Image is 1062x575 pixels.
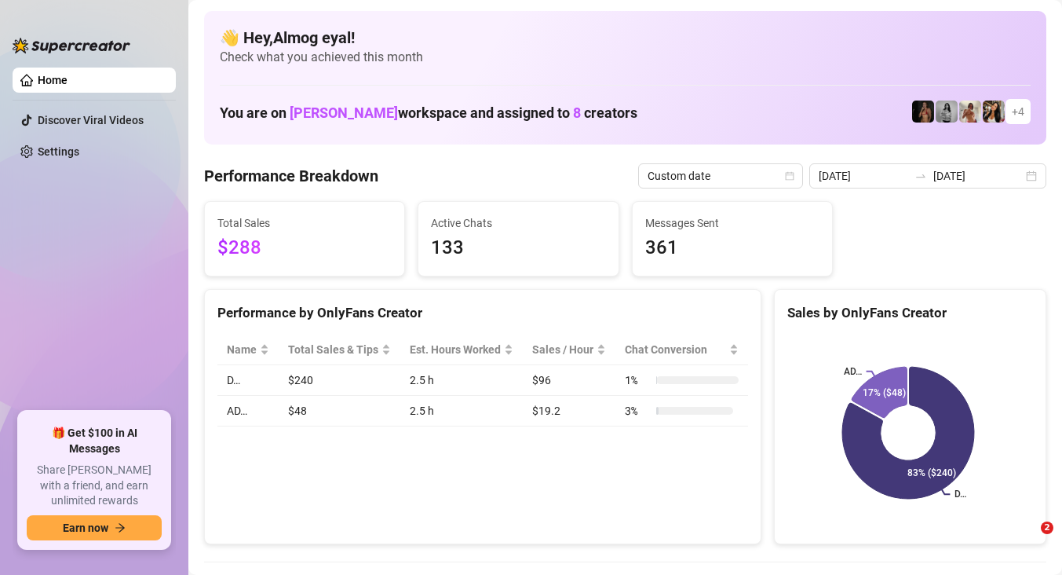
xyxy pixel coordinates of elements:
span: to [914,170,927,182]
span: swap-right [914,170,927,182]
img: logo-BBDzfeDw.svg [13,38,130,53]
span: Active Chats [431,214,605,232]
h4: 👋 Hey, Almog eyal ! [220,27,1031,49]
span: Check what you achieved this month [220,49,1031,66]
td: AD… [217,396,279,427]
img: Green [959,101,981,123]
span: 2 [1041,522,1053,534]
span: 🎁 Get $100 in AI Messages [27,426,162,456]
input: Start date [819,167,908,185]
iframe: Intercom live chat [1009,522,1046,559]
span: Total Sales [217,214,392,232]
td: $240 [279,365,400,396]
h4: Performance Breakdown [204,165,378,187]
span: 3 % [625,402,650,419]
th: Chat Conversion [615,335,748,365]
div: Est. Hours Worked [410,341,501,358]
span: Sales / Hour [532,341,593,358]
span: [PERSON_NAME] [290,104,398,121]
th: Sales / Hour [523,335,615,365]
span: arrow-right [115,522,126,533]
img: D [912,101,934,123]
span: Total Sales & Tips [288,341,378,358]
a: Home [38,74,68,86]
span: $288 [217,233,392,263]
img: A [936,101,958,123]
span: + 4 [1012,103,1024,120]
h1: You are on workspace and assigned to creators [220,104,637,122]
span: Custom date [648,164,794,188]
div: Performance by OnlyFans Creator [217,302,748,324]
span: Chat Conversion [625,341,726,358]
th: Total Sales & Tips [279,335,400,365]
span: calendar [785,171,794,181]
td: 2.5 h [400,365,523,396]
img: AD [983,101,1005,123]
td: 2.5 h [400,396,523,427]
input: End date [933,167,1023,185]
span: Messages Sent [645,214,819,232]
td: D… [217,365,279,396]
button: Earn nowarrow-right [27,515,162,540]
span: 8 [573,104,581,121]
td: $96 [523,365,615,396]
span: Name [227,341,257,358]
text: D… [954,489,966,500]
span: 133 [431,233,605,263]
a: Discover Viral Videos [38,114,144,126]
span: Earn now [63,522,108,534]
th: Name [217,335,279,365]
span: 1 % [625,372,650,389]
a: Settings [38,145,79,158]
text: AD… [844,366,862,377]
span: Share [PERSON_NAME] with a friend, and earn unlimited rewards [27,463,162,509]
div: Sales by OnlyFans Creator [787,302,1033,324]
td: $19.2 [523,396,615,427]
td: $48 [279,396,400,427]
span: 361 [645,233,819,263]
